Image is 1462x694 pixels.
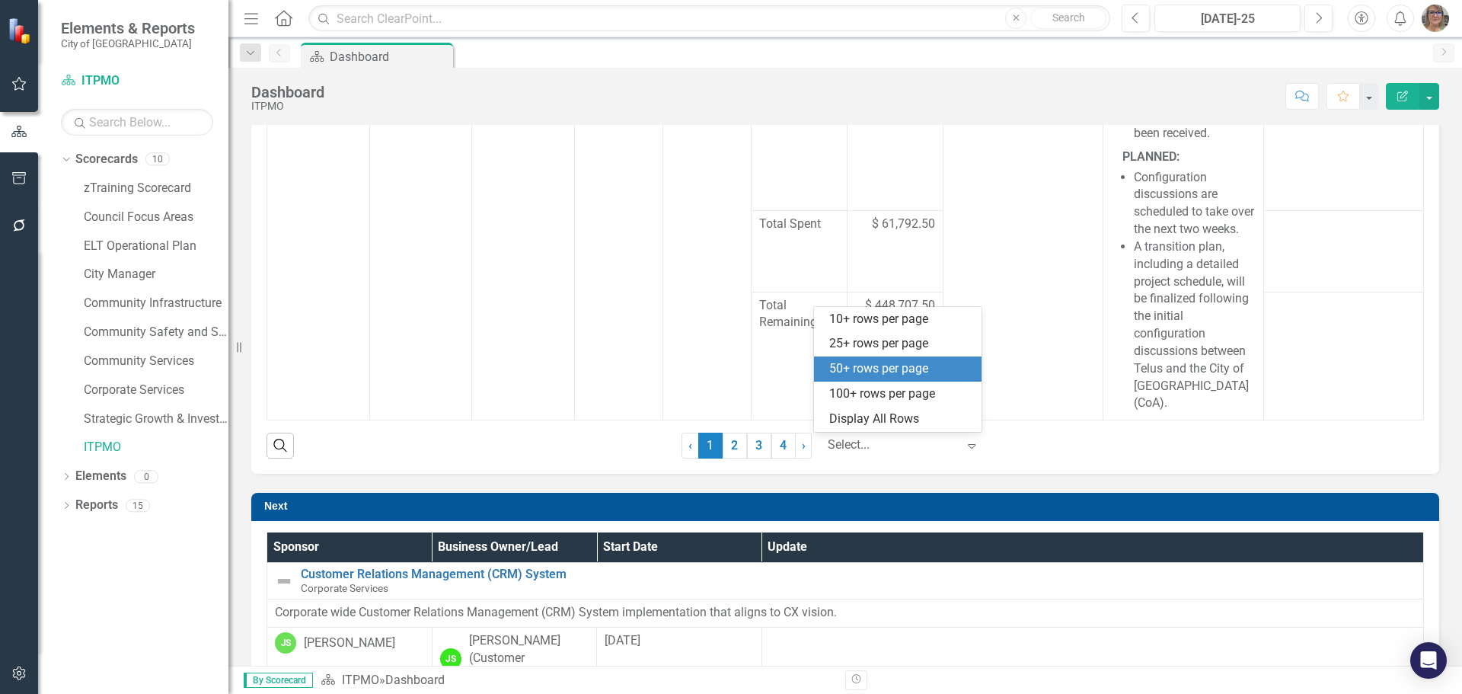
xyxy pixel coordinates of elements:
[723,433,747,459] a: 2
[308,5,1110,32] input: Search ClearPoint...
[829,335,972,353] div: 25+ rows per page
[145,153,170,166] div: 10
[301,582,388,594] span: Corporate Services
[1410,642,1447,679] div: Open Intercom Messenger
[84,295,228,312] a: Community Infrastructure
[330,47,449,66] div: Dashboard
[61,19,195,37] span: Elements & Reports
[75,151,138,168] a: Scorecards
[61,72,213,90] a: ITPMO
[698,433,723,459] span: 1
[275,572,293,590] img: Not Defined
[342,673,379,687] a: ITPMO
[61,37,195,50] small: City of [GEOGRAPHIC_DATA]
[1030,8,1106,29] button: Search
[865,297,935,315] span: $ 448,707.50
[275,605,837,619] span: Corporate wide Customer Relations Management (CRM) System implementation that aligns to CX vision.
[829,385,972,403] div: 100+ rows per page
[469,632,589,685] div: [PERSON_NAME] (Customer Experience)
[759,216,839,233] span: Total Spent
[8,17,34,43] img: ClearPoint Strategy
[1134,238,1255,412] p: A transition plan, including a detailed project schedule, will be finalized following the initial...
[264,501,1432,512] h3: Next
[802,438,806,453] span: ›
[84,439,228,456] a: ITPMO
[251,101,324,112] div: ITPMO
[126,499,150,512] div: 15
[84,238,228,255] a: ELT Operational Plan
[84,266,228,283] a: City Manager
[267,600,1424,628] td: Double-Click to Edit
[301,568,1416,581] a: Customer Relations Management (CRM) System
[597,628,762,690] td: Double-Click to Edit
[1052,11,1085,24] span: Search
[771,433,796,459] a: 4
[761,628,1423,690] td: Double-Click to Edit
[747,433,771,459] a: 3
[84,353,228,370] a: Community Services
[84,180,228,197] a: zTraining Scorecard
[321,672,834,689] div: »
[134,470,158,483] div: 0
[304,635,395,652] div: [PERSON_NAME]
[872,216,935,233] span: $ 61,792.50
[84,411,228,428] a: Strategic Growth & Investment
[61,109,213,136] input: Search Below...
[688,438,692,453] span: ‹
[759,297,839,332] span: Total Remaining
[267,628,433,690] td: Double-Click to Edit
[75,468,126,485] a: Elements
[829,311,972,328] div: 10+ rows per page
[84,382,228,399] a: Corporate Services
[75,497,118,514] a: Reports
[1122,149,1179,164] strong: PLANNED:
[275,632,296,654] div: JS
[440,648,461,670] div: JS
[251,84,324,101] div: Dashboard
[84,209,228,226] a: Council Focus Areas
[385,673,445,687] div: Dashboard
[1154,5,1301,32] button: [DATE]-25
[267,563,1424,600] td: Double-Click to Edit Right Click for Context Menu
[84,324,228,341] a: Community Safety and Social Services
[1134,169,1255,238] p: Configuration discussions are scheduled to take over the next two weeks.
[1422,5,1449,32] img: Rosaline Wood
[244,673,313,688] span: By Scorecard
[829,360,972,378] div: 50+ rows per page
[1160,10,1295,28] div: [DATE]-25
[432,628,597,690] td: Double-Click to Edit
[829,411,972,428] div: Display All Rows
[605,633,640,648] span: [DATE]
